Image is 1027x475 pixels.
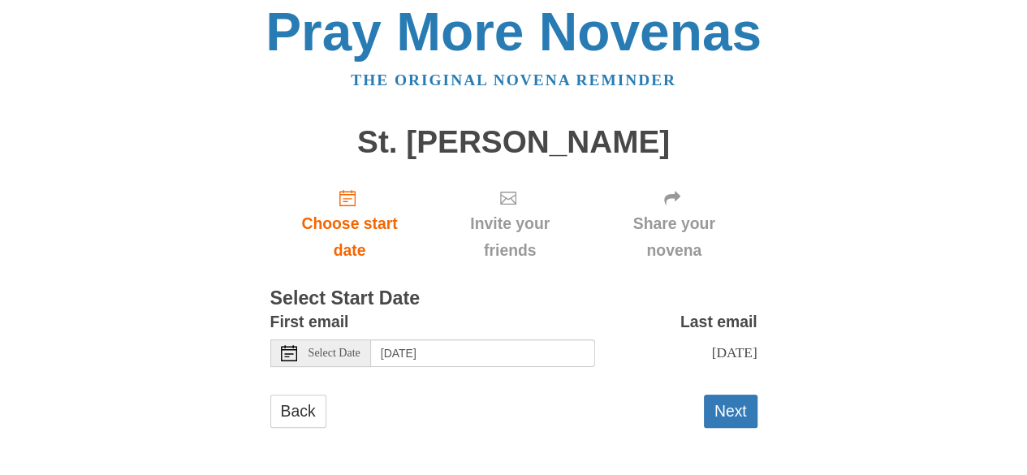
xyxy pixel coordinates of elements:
h3: Select Start Date [270,288,757,309]
a: Back [270,395,326,428]
span: Invite your friends [445,210,574,264]
label: Last email [680,309,757,335]
a: Choose start date [270,175,429,272]
a: The original novena reminder [351,71,676,89]
span: Share your novena [607,210,741,264]
div: Click "Next" to confirm your start date first. [429,175,590,272]
div: Click "Next" to confirm your start date first. [591,175,757,272]
span: Select Date [309,348,360,359]
label: First email [270,309,349,335]
span: [DATE] [711,344,757,361]
span: Choose start date [287,210,413,264]
a: Pray More Novenas [265,2,762,62]
button: Next [704,395,757,428]
h1: St. [PERSON_NAME] [270,125,757,160]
